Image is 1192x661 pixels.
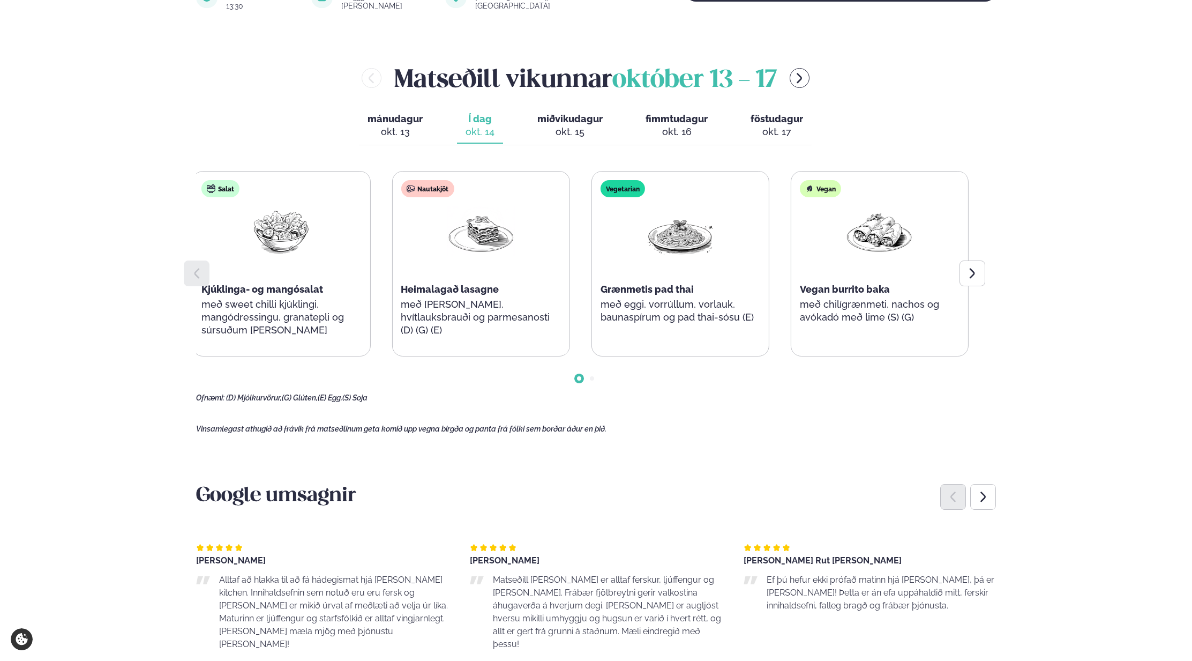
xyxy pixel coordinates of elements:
button: föstudagur okt. 17 [742,108,812,144]
button: fimmtudagur okt. 16 [637,108,716,144]
span: (G) Glúten, [282,393,318,402]
img: Salad.png [247,206,316,256]
img: Spagetti.png [646,206,715,256]
span: Go to slide 2 [590,376,594,381]
span: Vegan burrito baka [800,284,890,295]
span: Kjúklinga- og mangósalat [201,284,323,295]
p: með eggi, vorrúllum, vorlauk, baunaspírum og pad thai-sósu (E) [601,298,760,324]
span: (D) Mjólkurvörur, [226,393,282,402]
div: Previous slide [940,484,966,510]
div: [PERSON_NAME] Rut [PERSON_NAME] [744,556,996,565]
span: fimmtudagur [646,113,708,124]
span: mánudagur [368,113,423,124]
div: okt. 15 [537,125,603,138]
div: Vegan [800,180,841,197]
span: Go to slide 1 [577,376,581,381]
span: Alltaf að hlakka til að fá hádegismat hjá [PERSON_NAME] kitchen. Innihaldsefnin sem notuð eru eru... [219,575,448,649]
a: Cookie settings [11,628,33,650]
img: Vegan.svg [805,184,814,193]
span: Grænmetis pad thai [601,284,694,295]
p: með chilígrænmeti, nachos og avókadó með lime (S) (G) [800,298,959,324]
p: með [PERSON_NAME], hvítlauksbrauði og parmesanosti (D) (G) (E) [401,298,560,337]
div: Salat [201,180,239,197]
span: miðvikudagur [537,113,603,124]
span: Heimalagað lasagne [401,284,499,295]
img: Lasagna.png [447,206,515,256]
button: menu-btn-right [790,68,809,88]
h2: Matseðill vikunnar [394,61,777,95]
button: miðvikudagur okt. 15 [529,108,611,144]
div: Nautakjöt [401,180,454,197]
span: (E) Egg, [318,393,342,402]
div: Vegetarian [601,180,645,197]
span: Ofnæmi: [196,393,224,402]
div: Next slide [970,484,996,510]
div: okt. 16 [646,125,708,138]
button: Í dag okt. 14 [457,108,503,144]
p: með sweet chilli kjúklingi, mangódressingu, granatepli og súrsuðum [PERSON_NAME] [201,298,361,337]
img: beef.svg [406,184,415,193]
p: Ef þú hefur ekki prófað matinn hjá [PERSON_NAME], þá er [PERSON_NAME]! Þetta er án efa uppáhaldið... [767,574,996,612]
span: október 13 - 17 [612,69,777,92]
div: [PERSON_NAME] [196,556,448,565]
h3: Google umsagnir [196,484,996,509]
span: Í dag [466,113,494,125]
button: mánudagur okt. 13 [359,108,431,144]
div: okt. 17 [751,125,803,138]
span: (S) Soja [342,393,368,402]
div: [PERSON_NAME] [470,556,722,565]
div: okt. 14 [466,125,494,138]
span: Matseðill [PERSON_NAME] er alltaf ferskur, ljúffengur og [PERSON_NAME]. Frábær fjölbreytni gerir ... [493,575,721,649]
img: salad.svg [207,184,215,193]
img: Enchilada.png [845,206,914,256]
span: Vinsamlegast athugið að frávik frá matseðlinum geta komið upp vegna birgða og panta frá fólki sem... [196,425,606,433]
button: menu-btn-left [362,68,381,88]
span: föstudagur [751,113,803,124]
div: okt. 13 [368,125,423,138]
